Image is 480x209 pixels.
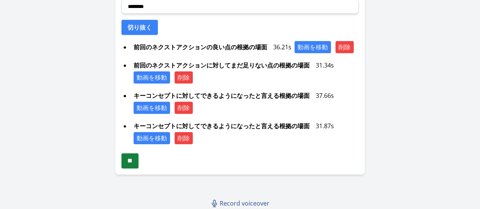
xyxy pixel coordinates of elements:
[131,59,359,83] div: 31.34s
[134,132,170,144] button: 動画を移動
[131,90,313,102] span: キーコンセプトに対してできるようになったと言える根拠の場面
[134,102,170,114] button: 動画を移動
[131,41,359,53] div: 36.21s
[220,199,269,208] span: Record voiceover
[175,102,193,114] button: 削除
[131,59,313,71] span: 前回のネクストアクションに対してまだ足りない点の根拠の場面
[131,90,359,114] div: 37.66s
[121,20,158,35] button: 切り抜く
[175,132,193,144] button: 削除
[294,41,331,53] button: 動画を移動
[131,41,270,53] span: 前回のネクストアクションの良い点の根拠の場面
[131,120,313,132] span: キーコンセプトに対してできるようになったと言える根拠の場面
[131,120,359,144] div: 31.87s
[175,71,193,83] button: 削除
[335,41,354,53] button: 削除
[134,71,170,83] button: 動画を移動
